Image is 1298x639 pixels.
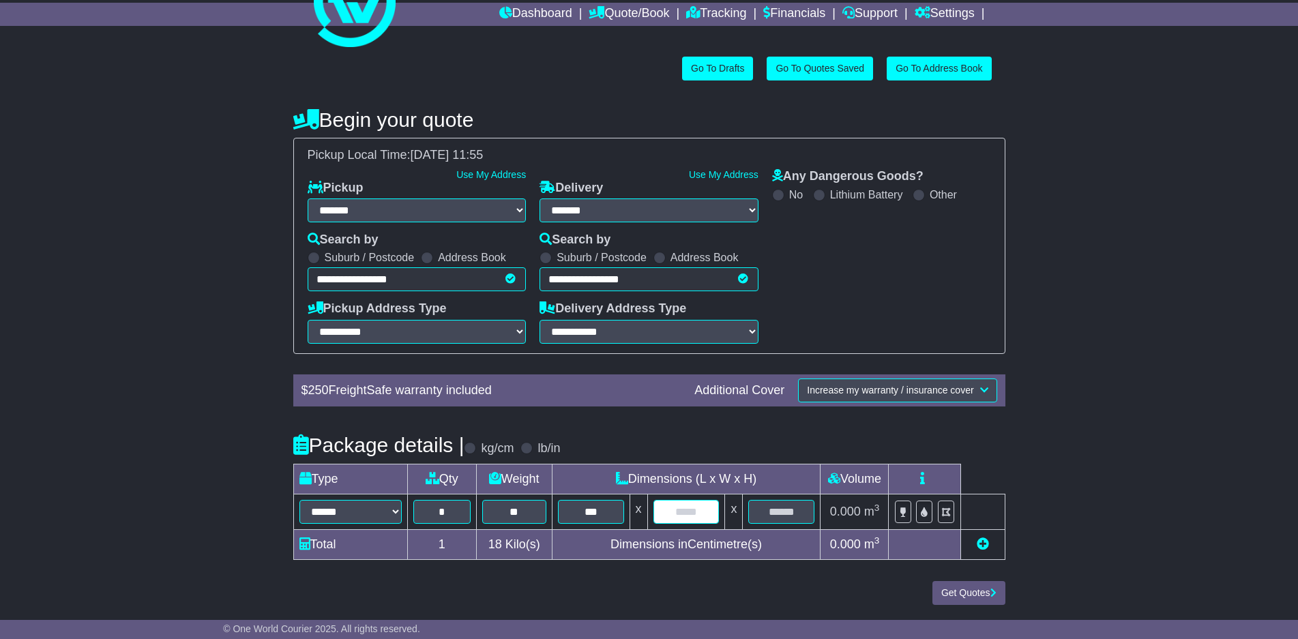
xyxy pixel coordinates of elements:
a: Settings [915,3,975,26]
td: Dimensions in Centimetre(s) [552,529,821,559]
label: Any Dangerous Goods? [772,169,924,184]
td: Total [293,529,407,559]
span: m [864,505,880,518]
label: Suburb / Postcode [325,251,415,264]
label: Address Book [670,251,739,264]
label: Pickup Address Type [308,301,447,316]
label: lb/in [537,441,560,456]
td: 1 [407,529,476,559]
h4: Begin your quote [293,108,1005,131]
td: Qty [407,464,476,494]
a: Add new item [977,537,989,551]
span: 250 [308,383,329,397]
td: Volume [821,464,889,494]
label: Delivery [540,181,603,196]
a: Go To Address Book [887,57,991,80]
td: Type [293,464,407,494]
span: 0.000 [830,505,861,518]
td: Kilo(s) [476,529,552,559]
button: Increase my warranty / insurance cover [798,378,997,402]
button: Get Quotes [932,581,1005,605]
div: Pickup Local Time: [301,148,998,163]
span: [DATE] 11:55 [411,148,484,162]
a: Use My Address [689,169,758,180]
sup: 3 [874,535,880,546]
td: Weight [476,464,552,494]
span: m [864,537,880,551]
a: Tracking [686,3,746,26]
label: Address Book [438,251,506,264]
a: Use My Address [456,169,526,180]
a: Support [842,3,898,26]
label: Other [930,188,957,201]
label: kg/cm [481,441,514,456]
label: Pickup [308,181,364,196]
span: 18 [488,537,502,551]
div: $ FreightSafe warranty included [295,383,688,398]
td: x [725,494,743,529]
label: Search by [308,233,379,248]
span: © One World Courier 2025. All rights reserved. [223,623,420,634]
label: Search by [540,233,610,248]
td: Dimensions (L x W x H) [552,464,821,494]
a: Go To Quotes Saved [767,57,873,80]
h4: Package details | [293,434,464,456]
span: 0.000 [830,537,861,551]
label: Delivery Address Type [540,301,686,316]
a: Go To Drafts [682,57,753,80]
a: Dashboard [499,3,572,26]
div: Additional Cover [688,383,791,398]
label: Suburb / Postcode [557,251,647,264]
span: Increase my warranty / insurance cover [807,385,973,396]
a: Financials [763,3,825,26]
a: Quote/Book [589,3,669,26]
td: x [630,494,647,529]
label: Lithium Battery [830,188,903,201]
sup: 3 [874,503,880,513]
label: No [789,188,803,201]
